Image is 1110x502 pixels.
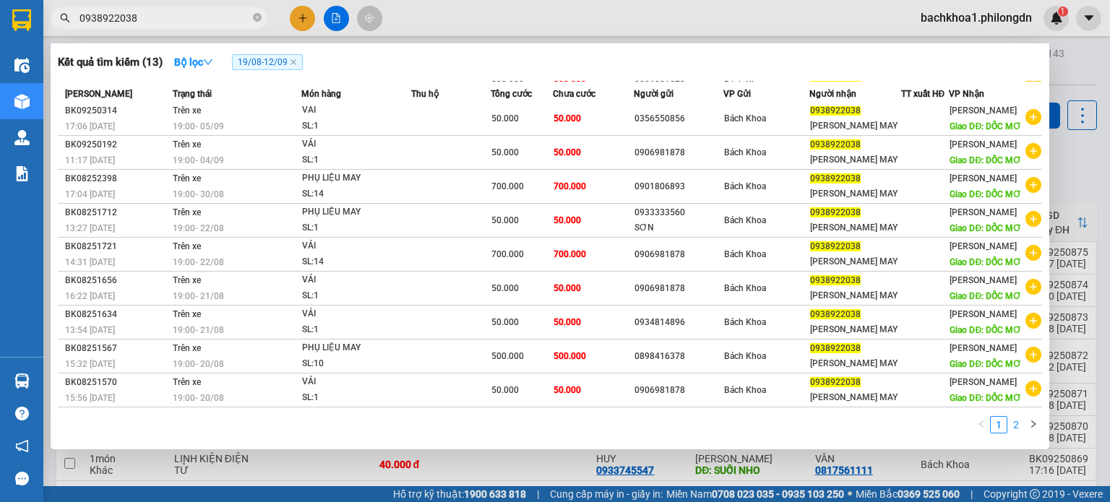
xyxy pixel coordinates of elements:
span: Giao DĐ: DỐC MƠ [950,393,1021,403]
span: 700.000 [554,249,586,259]
span: 15:56 [DATE] [65,393,115,403]
span: down [203,57,213,67]
span: Bách Khoa [724,283,766,293]
span: 13:27 [DATE] [65,223,115,233]
span: question-circle [15,407,29,420]
div: 0898416378 [634,349,723,364]
h3: Kết quả tìm kiếm ( 13 ) [58,55,163,70]
span: message [15,472,29,485]
div: SL: 1 [302,152,410,168]
span: plus-circle [1025,347,1041,363]
span: Giao DĐ: DỐC MƠ [950,291,1021,301]
span: [PERSON_NAME] [950,105,1017,116]
button: left [973,416,990,433]
div: [PERSON_NAME] MAY [810,322,900,337]
img: solution-icon [14,166,30,181]
span: Giao DĐ: DỐC MƠ [950,189,1021,199]
span: 11:17 [DATE] [65,155,115,165]
div: VẢI [302,374,410,390]
div: SL: 1 [302,390,410,406]
span: 700.000 [491,181,524,191]
input: Tìm tên, số ĐT hoặc mã đơn [79,10,250,26]
span: 19:00 - 04/09 [173,155,224,165]
span: Trên xe [173,275,201,285]
div: BK09250192 [65,137,168,152]
div: [PERSON_NAME] MAY [810,288,900,303]
span: 19/08 - 12/09 [232,54,303,70]
li: 1 [990,416,1007,433]
span: Giao DĐ: DỐC MƠ [950,223,1021,233]
span: 50.000 [491,283,519,293]
span: plus-circle [1025,177,1041,193]
span: 0938922038 [810,343,861,353]
span: 19:00 - 05/09 [173,121,224,131]
div: BK08251712 [65,205,168,220]
span: Bách Khoa [724,351,766,361]
span: Bách Khoa [724,317,766,327]
div: BK08251567 [65,341,168,356]
span: 16:22 [DATE] [65,291,115,301]
span: Món hàng [301,89,341,99]
div: SL: 1 [302,118,410,134]
button: right [1025,416,1042,433]
span: plus-circle [1025,279,1041,295]
div: PHỤ LIỆU MAY [302,170,410,186]
span: 700.000 [491,249,524,259]
span: 15:32 [DATE] [65,359,115,369]
span: 0938922038 [810,377,861,387]
span: [PERSON_NAME] [65,89,132,99]
span: VP Gửi [723,89,751,99]
div: 0906981878 [634,281,723,296]
span: 50.000 [491,317,519,327]
span: search [60,13,70,23]
img: logo-vxr [12,9,31,31]
div: 0933333560 [634,205,723,220]
div: SL: 1 [302,288,410,304]
div: 0356550856 [634,111,723,126]
span: Bách Khoa [724,181,766,191]
span: Giao DĐ: DỐC MƠ [950,121,1021,131]
span: Thu hộ [411,89,439,99]
div: [PERSON_NAME] MAY [810,254,900,269]
div: BK08251656 [65,273,168,288]
span: 700.000 [554,181,586,191]
div: SL: 1 [302,322,410,338]
li: Next Page [1025,416,1042,433]
span: 50.000 [554,147,581,157]
span: Trên xe [173,377,201,387]
span: 0938922038 [810,139,861,150]
span: Trạng thái [173,89,212,99]
span: 50.000 [554,385,581,395]
span: close [290,59,297,66]
span: [PERSON_NAME] [950,377,1017,387]
span: 0938922038 [810,309,861,319]
span: Bách Khoa [724,215,766,225]
span: 19:00 - 22/08 [173,223,224,233]
span: 13:54 [DATE] [65,325,115,335]
div: PHỤ LIỆU MAY [302,204,410,220]
span: 50.000 [554,283,581,293]
span: Trên xe [173,309,201,319]
span: [PERSON_NAME] [950,241,1017,251]
div: BK08252398 [65,171,168,186]
span: close-circle [253,12,262,25]
div: BK08251634 [65,307,168,322]
span: 14:31 [DATE] [65,257,115,267]
span: 50.000 [491,385,519,395]
span: Bách Khoa [724,249,766,259]
span: plus-circle [1025,381,1041,397]
div: SL: 1 [302,220,410,236]
span: Giao DĐ: DỐC MƠ [950,359,1021,369]
a: 1 [991,417,1007,433]
div: 0934814896 [634,315,723,330]
span: Chưa cước [553,89,595,99]
span: [PERSON_NAME] [950,207,1017,217]
span: 50.000 [491,147,519,157]
div: BK08251570 [65,375,168,390]
span: [PERSON_NAME] [950,139,1017,150]
span: 19:00 - 30/08 [173,189,224,199]
span: Giao DĐ: DỐC MƠ [950,155,1021,165]
span: Trên xe [173,343,201,353]
li: 2 [1007,416,1025,433]
span: Tổng cước [491,89,532,99]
